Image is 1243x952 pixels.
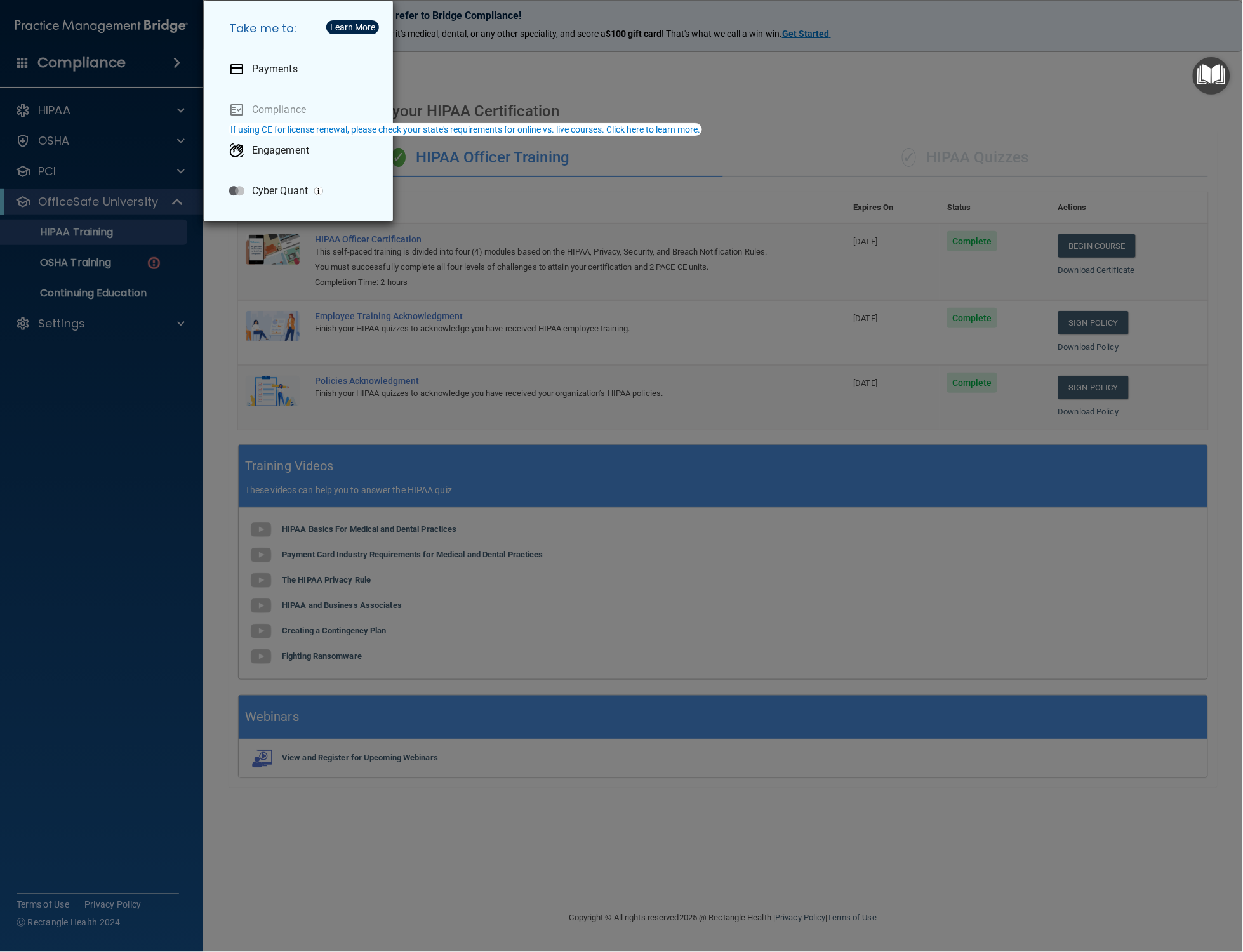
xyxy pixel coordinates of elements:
[229,123,702,136] button: If using CE for license renewal, please check your state's requirements for online vs. live cours...
[252,63,298,76] p: Payments
[219,173,383,209] a: Cyber Quant
[230,125,700,134] div: If using CE for license renewal, please check your state's requirements for online vs. live cours...
[252,144,309,157] p: Engagement
[330,23,375,32] div: Learn More
[326,20,379,34] button: Learn More
[219,11,383,46] h5: Take me to:
[1193,57,1230,95] button: Open Resource Center
[219,133,383,168] a: Engagement
[219,51,383,87] a: Payments
[219,92,383,128] a: Compliance
[252,185,308,197] p: Cyber Quant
